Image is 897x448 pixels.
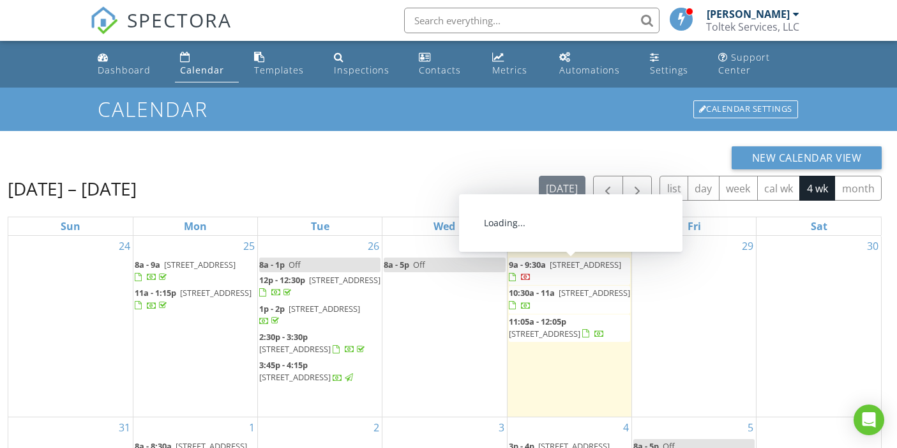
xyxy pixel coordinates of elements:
[490,236,507,256] a: Go to August 27, 2025
[289,259,301,270] span: Off
[419,64,461,76] div: Contacts
[259,359,355,383] a: 3:45p - 4:15p [STREET_ADDRESS]
[93,46,165,82] a: Dashboard
[719,176,758,201] button: week
[98,64,151,76] div: Dashboard
[289,303,360,314] span: [STREET_ADDRESS]
[559,287,630,298] span: [STREET_ADDRESS]
[259,331,308,343] span: 2:30p - 3:30p
[258,236,382,417] td: Go to August 26, 2025
[308,217,332,235] a: Tuesday
[492,64,527,76] div: Metrics
[509,259,621,282] a: 9a - 9:30a [STREET_ADDRESS]
[685,217,704,235] a: Friday
[90,17,232,44] a: SPECTORA
[259,358,381,385] a: 3:45p - 4:15p [STREET_ADDRESS]
[539,176,585,201] button: [DATE]
[98,98,799,120] h1: Calendar
[371,417,382,438] a: Go to September 2, 2025
[739,236,756,256] a: Go to August 29, 2025
[259,274,305,286] span: 12p - 12:30p
[554,46,635,82] a: Automations (Basic)
[557,217,582,235] a: Thursday
[365,236,382,256] a: Go to August 26, 2025
[645,46,702,82] a: Settings
[487,46,544,82] a: Metrics
[175,46,239,82] a: Calendar
[259,303,360,327] a: 1p - 2p [STREET_ADDRESS]
[259,331,367,355] a: 2:30p - 3:30p [STREET_ADDRESS]
[180,287,252,298] span: [STREET_ADDRESS]
[135,259,160,270] span: 8a - 9a
[116,417,133,438] a: Go to August 31, 2025
[550,259,621,270] span: [STREET_ADDRESS]
[180,64,224,76] div: Calendar
[757,236,881,417] td: Go to August 30, 2025
[259,302,381,329] a: 1p - 2p [STREET_ADDRESS]
[706,20,799,33] div: Toltek Services, LLC
[660,176,688,201] button: list
[127,6,232,33] span: SPECTORA
[259,259,285,270] span: 8a - 1p
[509,259,546,270] span: 9a - 9:30a
[431,217,458,235] a: Wednesday
[384,259,409,270] span: 8a - 5p
[732,146,882,169] button: New Calendar View
[650,64,688,76] div: Settings
[135,258,256,285] a: 8a - 9a [STREET_ADDRESS]
[593,176,623,202] button: Previous
[135,259,236,282] a: 8a - 9a [STREET_ADDRESS]
[259,359,308,371] span: 3:45p - 4:15p
[135,287,176,298] span: 11a - 1:15p
[164,259,236,270] span: [STREET_ADDRESS]
[509,314,630,342] a: 11:05a - 12:05p [STREET_ADDRESS]
[309,274,381,286] span: [STREET_ADDRESS]
[757,176,801,201] button: cal wk
[8,236,133,417] td: Go to August 24, 2025
[745,417,756,438] a: Go to September 5, 2025
[559,64,620,76] div: Automations
[329,46,403,82] a: Inspections
[259,273,381,300] a: 12p - 12:30p [STREET_ADDRESS]
[135,286,256,313] a: 11a - 1:15p [STREET_ADDRESS]
[334,64,389,76] div: Inspections
[688,176,720,201] button: day
[254,64,304,76] div: Templates
[615,236,631,256] a: Go to August 28, 2025
[259,274,381,298] a: 12p - 12:30p [STREET_ADDRESS]
[404,8,660,33] input: Search everything...
[413,259,425,270] span: Off
[622,176,652,202] button: Next
[864,236,881,256] a: Go to August 30, 2025
[414,46,478,82] a: Contacts
[621,417,631,438] a: Go to September 4, 2025
[509,287,630,311] a: 10:30a - 11a [STREET_ADDRESS]
[382,236,507,417] td: Go to August 27, 2025
[90,6,118,35] img: The Best Home Inspection Software - Spectora
[133,236,257,417] td: Go to August 25, 2025
[509,287,555,298] span: 10:30a - 11a
[8,176,137,201] h2: [DATE] – [DATE]
[509,286,630,313] a: 10:30a - 11a [STREET_ADDRESS]
[249,46,319,82] a: Templates
[58,217,83,235] a: Sunday
[259,371,331,383] span: [STREET_ADDRESS]
[259,303,285,314] span: 1p - 2p
[259,330,381,357] a: 2:30p - 3:30p [STREET_ADDRESS]
[181,217,209,235] a: Monday
[707,8,790,20] div: [PERSON_NAME]
[854,405,884,435] div: Open Intercom Messenger
[713,46,805,82] a: Support Center
[246,417,257,438] a: Go to September 1, 2025
[718,51,770,76] div: Support Center
[834,176,882,201] button: month
[509,316,605,339] a: 11:05a - 12:05p [STREET_ADDRESS]
[692,99,799,120] a: Calendar Settings
[693,100,798,118] div: Calendar Settings
[259,343,331,355] span: [STREET_ADDRESS]
[509,316,566,327] span: 11:05a - 12:05p
[799,176,835,201] button: 4 wk
[509,258,630,285] a: 9a - 9:30a [STREET_ADDRESS]
[509,328,580,339] span: [STREET_ADDRESS]
[631,236,756,417] td: Go to August 29, 2025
